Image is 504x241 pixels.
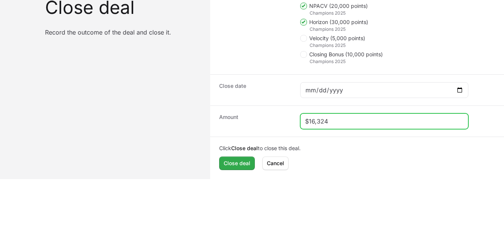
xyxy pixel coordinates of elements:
[219,157,255,170] button: Close deal
[309,35,365,42] span: Velocity (5,000 points)
[45,29,201,36] p: Record the outcome of the deal and close it.
[262,157,289,170] button: Cancel
[309,51,383,58] span: Closing Bonus (10,000 points)
[219,113,291,129] dt: Amount
[309,18,368,26] span: Horizon (30,000 points)
[305,117,463,126] input: $
[231,145,258,151] b: Close deal
[309,2,368,10] span: NPACV (20,000 points)
[267,159,284,168] span: Cancel
[310,42,469,48] div: Champions 2025
[310,10,469,16] div: Champions 2025
[219,82,291,98] dt: Close date
[310,26,469,32] div: Champions 2025
[219,145,495,152] p: Click to close this deal.
[224,159,250,168] span: Close deal
[310,59,469,65] div: Champions 2025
